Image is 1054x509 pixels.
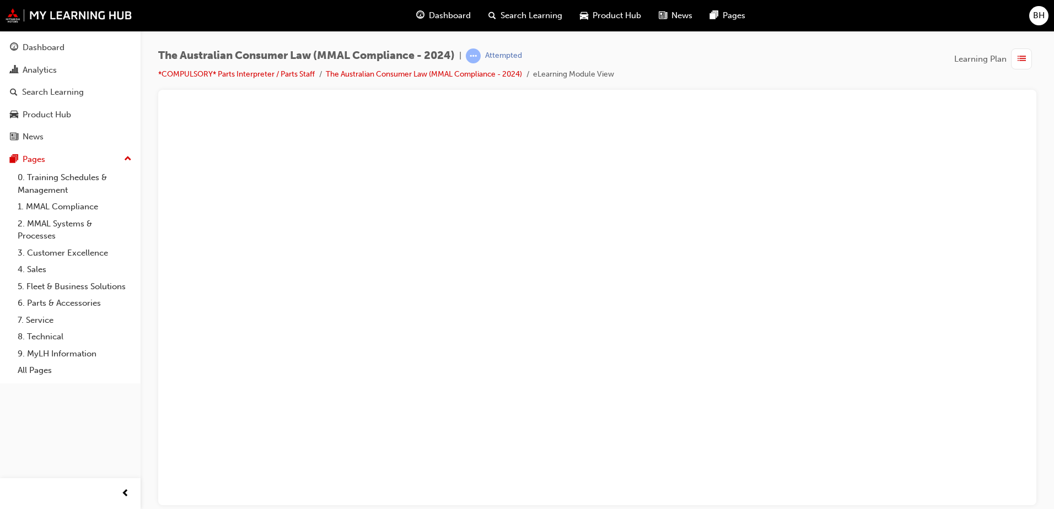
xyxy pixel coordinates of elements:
span: list-icon [1018,52,1026,66]
span: Product Hub [593,9,641,22]
a: search-iconSearch Learning [480,4,571,27]
div: Pages [23,153,45,166]
div: Analytics [23,64,57,77]
div: Attempted [485,51,522,61]
a: 1. MMAL Compliance [13,198,136,215]
a: Dashboard [4,37,136,58]
span: news-icon [659,9,667,23]
a: car-iconProduct Hub [571,4,650,27]
a: 4. Sales [13,261,136,278]
span: guage-icon [416,9,424,23]
span: search-icon [488,9,496,23]
span: Pages [723,9,745,22]
button: Learning Plan [954,48,1036,69]
div: Search Learning [22,86,84,99]
span: News [671,9,692,22]
span: pages-icon [10,155,18,165]
a: pages-iconPages [701,4,754,27]
span: car-icon [580,9,588,23]
span: The Australian Consumer Law (MMAL Compliance - 2024) [158,50,455,62]
span: | [459,50,461,62]
li: eLearning Module View [533,68,614,81]
img: mmal [6,8,132,23]
button: Pages [4,149,136,170]
span: guage-icon [10,43,18,53]
a: 8. Technical [13,328,136,345]
span: BH [1033,9,1045,22]
a: news-iconNews [650,4,701,27]
a: *COMPULSORY* Parts Interpreter / Parts Staff [158,69,315,79]
span: Search Learning [501,9,562,22]
span: learningRecordVerb_ATTEMPT-icon [466,48,481,63]
a: 7. Service [13,312,136,329]
a: 5. Fleet & Business Solutions [13,278,136,295]
span: car-icon [10,110,18,120]
span: Learning Plan [954,53,1007,66]
span: pages-icon [710,9,718,23]
a: 9. MyLH Information [13,345,136,362]
span: Dashboard [429,9,471,22]
button: BH [1029,6,1048,25]
a: guage-iconDashboard [407,4,480,27]
div: News [23,131,44,143]
button: DashboardAnalyticsSearch LearningProduct HubNews [4,35,136,149]
a: 0. Training Schedules & Management [13,169,136,198]
span: prev-icon [121,487,130,501]
a: Search Learning [4,82,136,102]
span: up-icon [124,152,132,166]
a: Analytics [4,60,136,80]
a: The Australian Consumer Law (MMAL Compliance - 2024) [326,69,522,79]
a: 3. Customer Excellence [13,245,136,262]
a: Product Hub [4,105,136,125]
a: All Pages [13,362,136,379]
a: News [4,127,136,147]
span: search-icon [10,88,18,98]
div: Product Hub [23,109,71,121]
a: 6. Parts & Accessories [13,295,136,312]
span: news-icon [10,132,18,142]
div: Dashboard [23,41,64,54]
a: 2. MMAL Systems & Processes [13,215,136,245]
span: chart-icon [10,66,18,75]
